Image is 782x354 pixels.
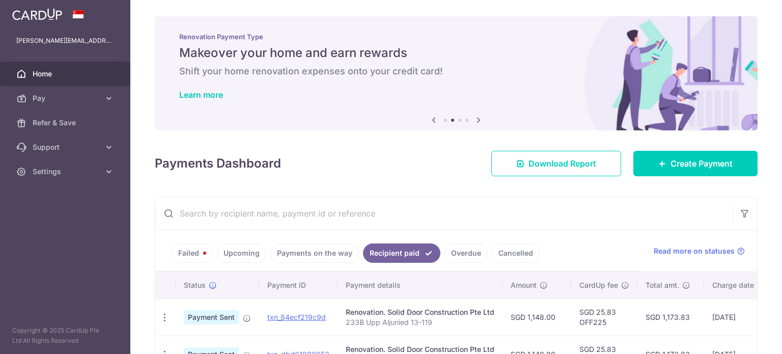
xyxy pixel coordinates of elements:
a: Upcoming [217,243,266,263]
a: Cancelled [492,243,540,263]
p: Renovation Payment Type [179,33,733,41]
td: SGD 1,173.83 [637,298,704,336]
p: [PERSON_NAME][EMAIL_ADDRESS][DOMAIN_NAME] [16,36,114,46]
td: SGD 25.83 OFF225 [571,298,637,336]
th: Payment ID [259,272,338,298]
img: CardUp [12,8,62,20]
iframe: Opens a widget where you can find more information [717,323,772,349]
th: Payment details [338,272,502,298]
td: [DATE] [704,298,773,336]
span: Create Payment [671,157,733,170]
span: Status [184,280,206,290]
span: Total amt. [646,280,679,290]
a: Recipient paid [363,243,440,263]
h6: Shift your home renovation expenses onto your credit card! [179,65,733,77]
span: CardUp fee [579,280,618,290]
div: Renovation. Solid Door Construction Pte Ltd [346,307,494,317]
a: Learn more [179,90,223,100]
span: Read more on statuses [654,246,735,256]
a: Create Payment [633,151,758,176]
a: txn_84ecf219c9d [267,313,326,321]
p: 233B Upp Aljunied 13-119 [346,317,494,328]
span: Pay [33,93,100,103]
a: Payments on the way [270,243,359,263]
a: Overdue [444,243,488,263]
a: Download Report [491,151,621,176]
h4: Payments Dashboard [155,154,281,173]
span: Support [33,142,100,152]
span: Settings [33,167,100,177]
span: Charge date [712,280,754,290]
td: SGD 1,148.00 [502,298,571,336]
h5: Makeover your home and earn rewards [179,45,733,61]
img: Renovation banner [155,16,758,130]
span: Download Report [528,157,596,170]
span: Amount [511,280,537,290]
span: Refer & Save [33,118,100,128]
a: Failed [172,243,213,263]
input: Search by recipient name, payment id or reference [155,197,733,230]
a: Read more on statuses [654,246,745,256]
span: Home [33,69,100,79]
span: Payment Sent [184,310,239,324]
